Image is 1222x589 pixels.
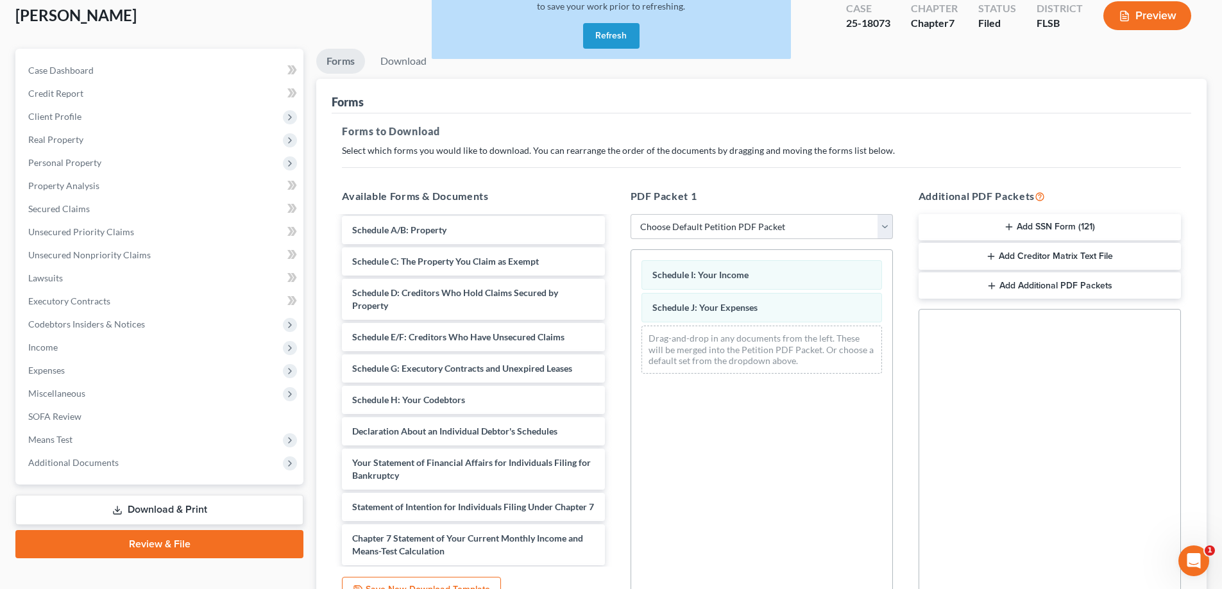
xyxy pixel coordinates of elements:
div: Hi [PERSON_NAME]! I just heard back from Xactus. Your account has been reactivated. Can you try p... [21,371,200,421]
div: Hi [PERSON_NAME]! I'll reach out to [PERSON_NAME] and get this resolved for you. I'll let you kno... [10,249,210,315]
div: Pierre says… [10,325,246,363]
span: Property Analysis [28,180,99,191]
button: Add SSN Form (121) [919,214,1181,241]
div: wrong name [170,182,246,210]
span: Unsecured Priority Claims [28,226,134,237]
a: Download [370,49,437,74]
a: Lawsuits [18,267,303,290]
button: Upload attachment [61,420,71,430]
h5: Available Forms & Documents [342,188,604,204]
textarea: Message… [11,393,246,415]
div: the account name if [PERSON_NAME] [58,153,246,181]
a: Unsecured Priority Claims [18,220,303,244]
button: Home [224,5,248,29]
a: Review & File [15,530,303,558]
div: Hi [PERSON_NAME]! I'll reach out to [PERSON_NAME] and get this resolved for you. I'll let you kno... [21,257,200,307]
strong: Freeze on Credit Report [53,88,173,98]
div: Pierre says… [10,182,246,212]
button: Add Creditor Matrix Text File [919,243,1181,270]
span: SOFA Review [28,411,81,422]
h5: PDF Packet 1 [631,188,893,204]
span: Schedule J: Your Expenses [652,302,758,313]
h1: Operator [62,6,108,16]
p: Select which forms you would like to download. You can rearrange the order of the documents by dr... [342,144,1181,157]
span: Chapter 7 Statement of Your Current Monthly Income and Means-Test Calculation [352,533,583,556]
span: Real Property [28,134,83,145]
div: Status [978,1,1016,16]
span: Case Dashboard [28,65,94,76]
a: Property Analysis [18,174,303,197]
span: Additional Documents [28,457,119,468]
button: Emoji picker [20,420,30,430]
button: Preview [1103,1,1191,30]
div: Case [846,1,890,16]
span: Credit Report [28,88,83,99]
div: Pierre says… [10,211,246,249]
a: Unsecured Nonpriority Claims [18,244,303,267]
span: Declaration About an Individual Debtor's Schedules [352,426,557,436]
span: Schedule A/B: Property [352,224,446,235]
span: 7 [949,17,955,29]
div: ok than you [173,325,246,353]
div: Chapter [911,1,958,16]
button: Refresh [583,23,640,49]
div: Chapter [911,16,958,31]
iframe: To enrich screen reader interactions, please activate Accessibility in Grammarly extension settings [1178,545,1209,576]
strong: Re-Pulling Credit Reports Within NextChapter [53,40,181,64]
span: Your Statement of Financial Affairs for Individuals Filing for Bankruptcy [352,457,591,481]
div: Freeze on Credit Report [40,76,246,110]
div: 25-18073 [846,16,890,31]
div: Drag-and-drop in any documents from the left. These will be merged into the Petition PDF Packet. ... [641,326,882,374]
h5: Additional PDF Packets [919,188,1181,204]
a: Forms [316,49,365,74]
div: Forms [332,94,364,110]
div: District [1037,1,1083,16]
div: Hi [PERSON_NAME]! I just heard back from Xactus. Your account has been reactivated. Can you try p... [10,363,210,429]
img: Profile image for Operator [37,7,57,28]
span: Personal Property [28,157,101,168]
span: Schedule D: Creditors Who Hold Claims Secured by Property [352,287,558,311]
span: Expenses [28,365,65,376]
a: Download & Print [15,495,303,525]
img: Profile image for Operator [10,115,31,136]
span: [PERSON_NAME] [15,6,137,24]
div: Correct name is [PERSON_NAME] [87,219,236,231]
span: Schedule C: The Property You Claim as Exempt [352,256,539,267]
div: wrong name [180,190,236,203]
span: Means Test [28,434,72,445]
span: 1 [1205,545,1215,556]
span: Schedule G: Executory Contracts and Unexpired Leases [352,363,572,374]
a: Credit Report [18,82,303,105]
div: Correct name is [PERSON_NAME] [77,211,246,239]
span: Income [28,342,58,353]
div: Re-Pulling Credit Reports Within NextChapter [40,29,246,76]
button: Add Additional PDF Packets [919,272,1181,299]
div: ok than you [183,333,236,345]
span: Client Profile [28,111,81,122]
button: go back [8,5,33,29]
a: Executory Contracts [18,290,303,313]
p: The team can also help [62,16,160,29]
h5: Forms to Download [342,124,1181,139]
span: More in the Help Center [89,120,210,131]
span: Codebtors Insiders & Notices [28,319,145,329]
span: Miscellaneous [28,388,85,399]
a: More in the Help Center [40,110,246,142]
span: Schedule E/F: Creditors Who Have Unsecured Claims [352,331,564,342]
div: the account name if [PERSON_NAME] [69,160,236,173]
a: Case Dashboard [18,59,303,82]
span: Schedule H: Your Codebtors [352,394,465,405]
a: Secured Claims [18,197,303,220]
div: Lindsey says… [10,249,246,325]
span: Unsecured Nonpriority Claims [28,249,151,260]
button: Gif picker [40,420,51,430]
span: Statement of Intention for Individuals Filing Under Chapter 7 [352,501,594,512]
div: Lindsey says… [10,363,246,457]
div: FLSB [1037,16,1083,31]
span: Schedule I: Your Income [652,269,749,280]
div: Filed [978,16,1016,31]
button: Send a message… [220,415,241,435]
a: SOFA Review [18,405,303,428]
span: Secured Claims [28,203,90,214]
span: Executory Contracts [28,295,110,306]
